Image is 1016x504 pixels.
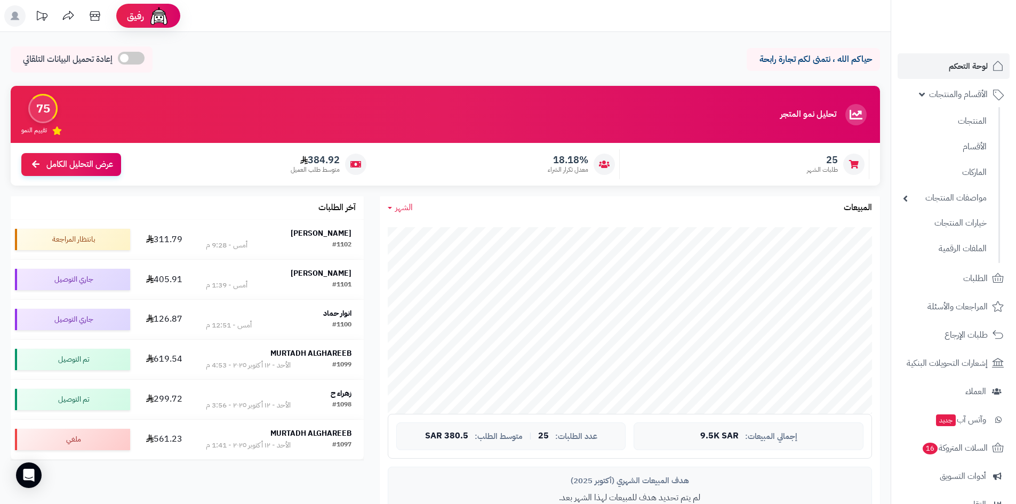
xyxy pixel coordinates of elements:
[922,441,988,455] span: السلات المتروكة
[755,53,872,66] p: حياكم الله ، نتمنى لكم تجارة رابحة
[898,435,1010,461] a: السلات المتروكة16
[425,431,468,441] span: 380.5 SAR
[15,429,130,450] div: ملغي
[21,153,121,176] a: عرض التحليل الكامل
[396,492,863,504] p: لم يتم تحديد هدف للمبيعات لهذا الشهر بعد.
[332,320,351,331] div: #1100
[21,126,47,135] span: تقييم النمو
[700,431,739,441] span: 9.5K SAR
[331,388,351,399] strong: زهراء ح
[898,294,1010,319] a: المراجعات والأسئلة
[940,469,986,484] span: أدوات التسويق
[388,202,413,214] a: الشهر
[945,327,988,342] span: طلبات الإرجاع
[898,53,1010,79] a: لوحة التحكم
[807,165,838,174] span: طلبات الشهر
[807,154,838,166] span: 25
[134,340,194,379] td: 619.54
[148,5,170,27] img: ai-face.png
[206,240,247,251] div: أمس - 9:28 م
[907,356,988,371] span: إشعارات التحويلات البنكية
[206,280,247,291] div: أمس - 1:39 م
[395,201,413,214] span: الشهر
[134,260,194,299] td: 405.91
[270,348,351,359] strong: MURTADH ALGHAREEB
[898,212,992,235] a: خيارات المنتجات
[538,431,549,441] span: 25
[927,299,988,314] span: المراجعات والأسئلة
[548,154,588,166] span: 18.18%
[898,266,1010,291] a: الطلبات
[898,463,1010,489] a: أدوات التسويق
[291,268,351,279] strong: [PERSON_NAME]
[270,428,351,439] strong: MURTADH ALGHAREEB
[898,135,992,158] a: الأقسام
[206,320,252,331] div: أمس - 12:51 م
[548,165,588,174] span: معدل تكرار الشراء
[898,161,992,184] a: الماركات
[28,5,55,29] a: تحديثات المنصة
[332,440,351,451] div: #1097
[15,309,130,330] div: جاري التوصيل
[127,10,144,22] span: رفيق
[318,203,356,213] h3: آخر الطلبات
[396,475,863,486] div: هدف المبيعات الشهري (أكتوبر 2025)
[898,322,1010,348] a: طلبات الإرجاع
[323,308,351,319] strong: انوار حماد
[936,414,956,426] span: جديد
[332,360,351,371] div: #1099
[949,59,988,74] span: لوحة التحكم
[16,462,42,488] div: Open Intercom Messenger
[134,380,194,419] td: 299.72
[332,400,351,411] div: #1098
[898,350,1010,376] a: إشعارات التحويلات البنكية
[15,269,130,290] div: جاري التوصيل
[963,271,988,286] span: الطلبات
[291,165,340,174] span: متوسط طلب العميل
[935,412,986,427] span: وآتس آب
[898,237,992,260] a: الملفات الرقمية
[332,240,351,251] div: #1102
[23,53,113,66] span: إعادة تحميل البيانات التلقائي
[15,229,130,250] div: بانتظار المراجعة
[206,440,291,451] div: الأحد - ١٢ أكتوبر ٢٠٢٥ - 1:41 م
[134,420,194,459] td: 561.23
[898,407,1010,433] a: وآتس آبجديد
[206,360,291,371] div: الأحد - ١٢ أكتوبر ٢٠٢٥ - 4:53 م
[46,158,113,171] span: عرض التحليل الكامل
[475,432,523,441] span: متوسط الطلب:
[291,154,340,166] span: 384.92
[780,110,836,119] h3: تحليل نمو المتجر
[929,87,988,102] span: الأقسام والمنتجات
[965,384,986,399] span: العملاء
[15,389,130,410] div: تم التوصيل
[15,349,130,370] div: تم التوصيل
[134,220,194,259] td: 311.79
[134,300,194,339] td: 126.87
[332,280,351,291] div: #1101
[291,228,351,239] strong: [PERSON_NAME]
[898,379,1010,404] a: العملاء
[529,432,532,440] span: |
[923,443,938,454] span: 16
[206,400,291,411] div: الأحد - ١٢ أكتوبر ٢٠٢٥ - 3:56 م
[898,187,992,210] a: مواصفات المنتجات
[844,203,872,213] h3: المبيعات
[745,432,797,441] span: إجمالي المبيعات:
[898,110,992,133] a: المنتجات
[555,432,597,441] span: عدد الطلبات:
